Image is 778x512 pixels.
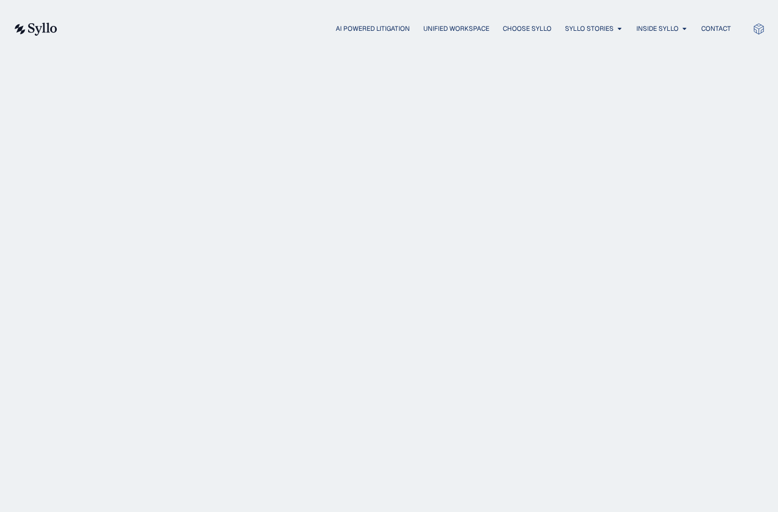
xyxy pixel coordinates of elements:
[13,23,57,36] img: syllo
[79,24,731,34] div: Menu Toggle
[565,24,614,34] a: Syllo Stories
[503,24,551,34] a: Choose Syllo
[701,24,731,34] a: Contact
[79,24,731,34] nav: Menu
[336,24,410,34] a: AI Powered Litigation
[636,24,679,34] a: Inside Syllo
[423,24,489,34] a: Unified Workspace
